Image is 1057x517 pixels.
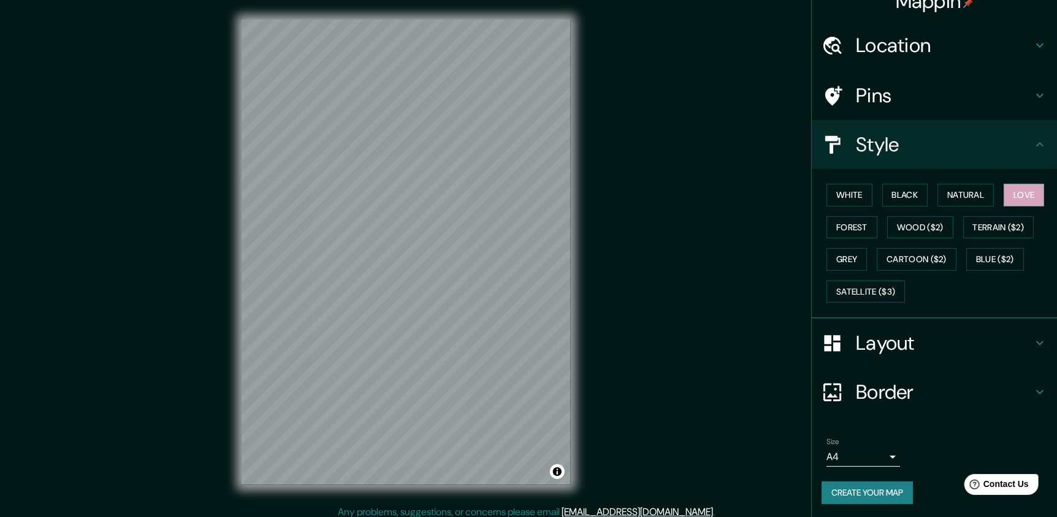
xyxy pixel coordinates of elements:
div: Pins [812,71,1057,120]
button: Satellite ($3) [826,281,905,303]
h4: Border [856,380,1032,404]
h4: Pins [856,83,1032,108]
div: Location [812,21,1057,70]
button: Natural [937,184,994,206]
button: Terrain ($2) [963,216,1034,239]
h4: Layout [856,331,1032,355]
button: Black [882,184,928,206]
div: Border [812,368,1057,417]
button: Love [1004,184,1044,206]
button: Forest [826,216,877,239]
canvas: Map [242,20,571,485]
h4: Location [856,33,1032,58]
div: Style [812,120,1057,169]
button: White [826,184,872,206]
iframe: Help widget launcher [948,469,1044,504]
button: Blue ($2) [966,248,1024,271]
div: Layout [812,319,1057,368]
button: Grey [826,248,867,271]
label: Size [826,437,839,447]
button: Create your map [822,481,913,504]
button: Toggle attribution [550,464,565,479]
button: Cartoon ($2) [877,248,956,271]
h4: Style [856,132,1032,157]
button: Wood ($2) [887,216,953,239]
div: A4 [826,447,900,467]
